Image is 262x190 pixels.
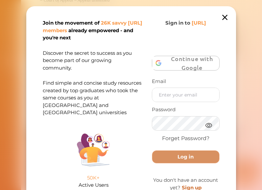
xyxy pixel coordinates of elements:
span: [URL] [192,20,206,26]
i: 1 [146,0,151,6]
a: Forget Password? [162,135,209,142]
p: Password [152,106,219,114]
button: Continue with Google [152,56,219,71]
span: 26K savvy [URL] members [43,20,142,33]
input: Enter your email [152,88,219,102]
p: Email [152,78,219,85]
button: Log in [152,150,219,164]
p: 50K+ [87,174,100,182]
p: Sign in to [165,19,206,27]
p: Discover the secret to success as you become part of our growing community. [43,42,144,72]
img: eye.3286bcf0.webp [204,121,212,129]
img: Illustration.25158f3c.png [77,134,110,166]
span: Continue with Google [168,51,219,75]
p: Find simple and concise study resources created by top graduates who took the same courses as you... [43,72,144,116]
p: Join the movement of already empowered - and you're next [43,19,143,42]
